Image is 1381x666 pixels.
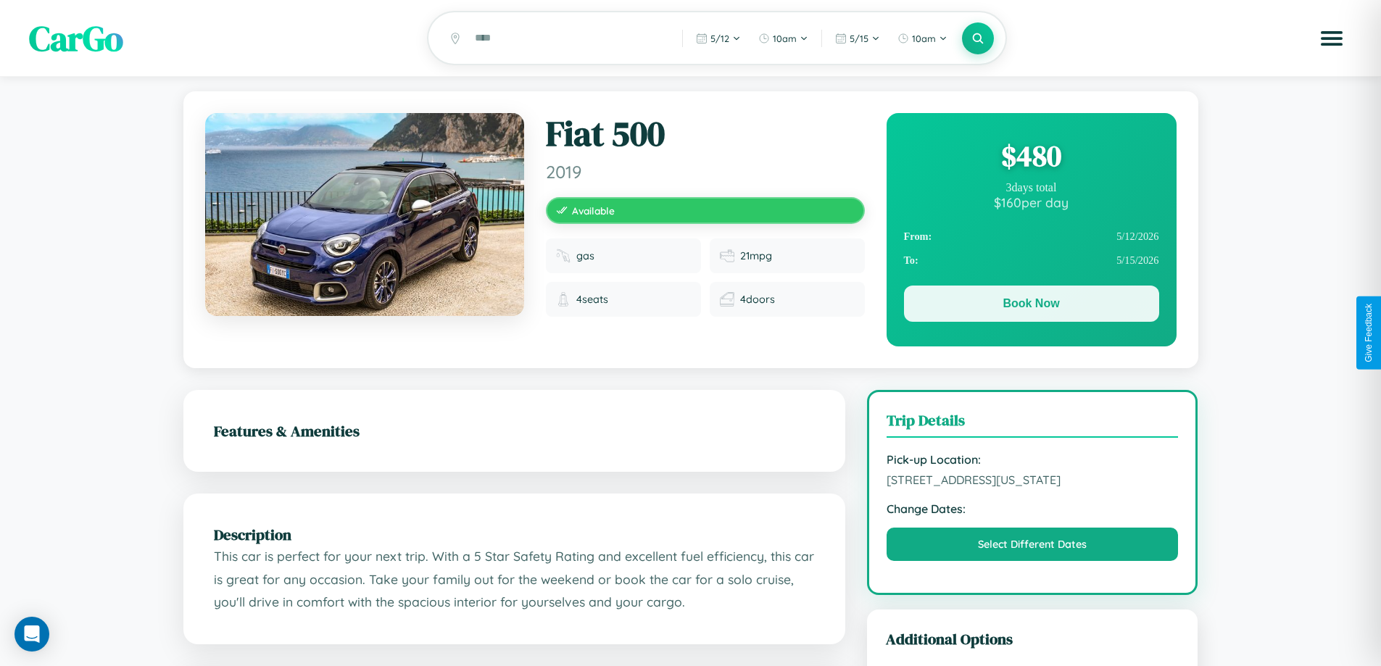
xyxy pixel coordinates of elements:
span: 2019 [546,161,865,183]
button: 5/12 [689,27,748,50]
div: $ 480 [904,136,1159,175]
h2: Description [214,524,815,545]
img: Fuel type [556,249,571,263]
span: 10am [773,33,797,44]
div: Open Intercom Messenger [14,617,49,652]
div: 5 / 12 / 2026 [904,225,1159,249]
span: 4 doors [740,293,775,306]
strong: To: [904,254,918,267]
img: Doors [720,292,734,307]
button: 5/15 [828,27,887,50]
strong: Pick-up Location: [887,452,1179,467]
strong: From: [904,230,932,243]
button: Book Now [904,286,1159,322]
h3: Trip Details [887,409,1179,438]
span: CarGo [29,14,123,62]
button: Select Different Dates [887,528,1179,561]
div: Give Feedback [1364,304,1374,362]
span: gas [576,249,594,262]
h2: Features & Amenities [214,420,815,441]
div: 5 / 15 / 2026 [904,249,1159,272]
span: [STREET_ADDRESS][US_STATE] [887,473,1179,487]
span: 10am [912,33,936,44]
span: 21 mpg [740,249,772,262]
span: 5 / 12 [710,33,729,44]
p: This car is perfect for your next trip. With a 5 Star Safety Rating and excellent fuel efficiency... [214,545,815,614]
span: Available [572,204,615,217]
button: Open menu [1311,18,1352,59]
strong: Change Dates: [887,501,1179,516]
div: 3 days total [904,181,1159,194]
div: $ 160 per day [904,194,1159,210]
button: 10am [890,27,955,50]
button: 10am [751,27,816,50]
img: Seats [556,292,571,307]
span: 5 / 15 [850,33,868,44]
span: 4 seats [576,293,608,306]
h1: Fiat 500 [546,113,865,155]
img: Fiat 500 2019 [205,113,524,316]
img: Fuel efficiency [720,249,734,263]
h3: Additional Options [886,628,1179,649]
